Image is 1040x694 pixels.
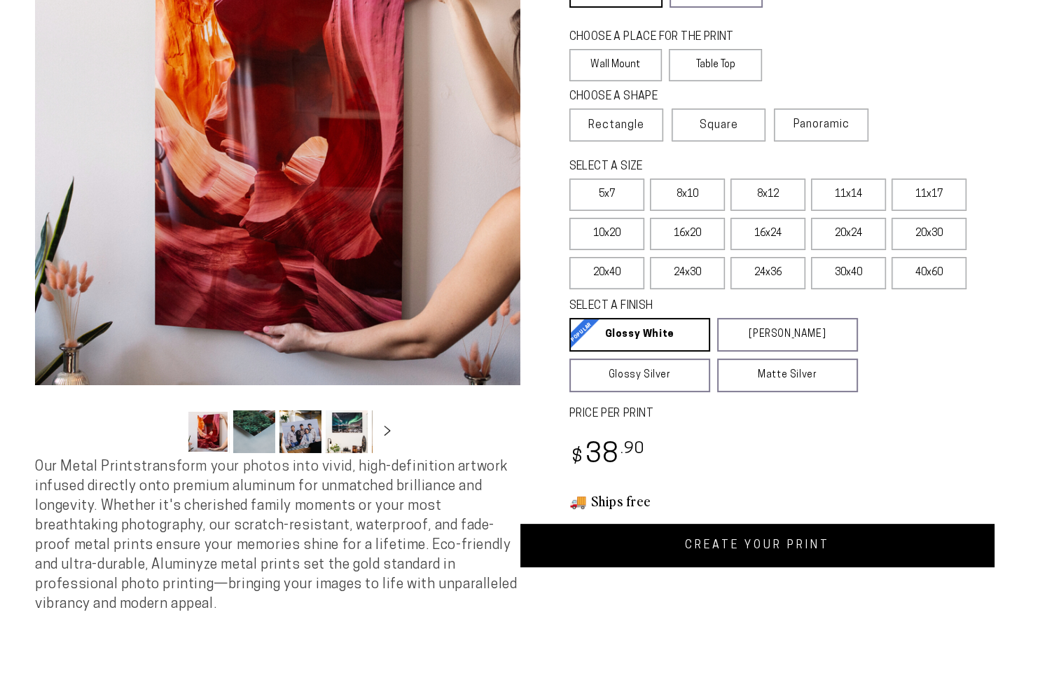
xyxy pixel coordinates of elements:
span: Our Metal Prints transform your photos into vivid, high-definition artwork infused directly onto ... [35,460,517,611]
label: 40x60 [892,257,966,289]
button: Load image 2 in gallery view [233,410,275,453]
label: 20x24 [811,218,886,250]
span: $ [571,448,583,467]
button: Load image 1 in gallery view [187,410,229,453]
button: Load image 4 in gallery view [326,410,368,453]
button: Load image 3 in gallery view [279,410,321,453]
a: Glossy Silver [569,359,710,392]
a: CREATE YOUR PRINT [520,524,995,567]
span: Rectangle [588,117,644,134]
label: 10x20 [569,218,644,250]
label: Table Top [669,49,762,81]
label: 16x20 [650,218,725,250]
button: Slide right [372,417,403,447]
label: PRICE PER PRINT [569,406,1006,422]
label: 20x30 [892,218,966,250]
h3: 🚚 Ships free [569,492,1006,510]
bdi: 38 [569,442,646,469]
label: 8x10 [650,179,725,211]
legend: SELECT A SIZE [569,159,826,175]
label: 11x17 [892,179,966,211]
a: [PERSON_NAME] [717,318,858,352]
button: Slide left [152,417,183,447]
label: 16x24 [730,218,805,250]
label: Wall Mount [569,49,663,81]
span: Square [700,117,738,134]
legend: SELECT A FINISH [569,298,826,314]
legend: CHOOSE A PLACE FOR THE PRINT [569,29,749,46]
span: Panoramic [793,119,850,130]
label: 8x12 [730,179,805,211]
a: Glossy White [569,318,710,352]
legend: CHOOSE A SHAPE [569,89,751,105]
sup: .90 [620,441,645,457]
label: 24x36 [730,257,805,289]
label: 11x14 [811,179,886,211]
label: 5x7 [569,179,644,211]
label: 20x40 [569,257,644,289]
label: 24x30 [650,257,725,289]
a: Matte Silver [717,359,858,392]
label: 30x40 [811,257,886,289]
